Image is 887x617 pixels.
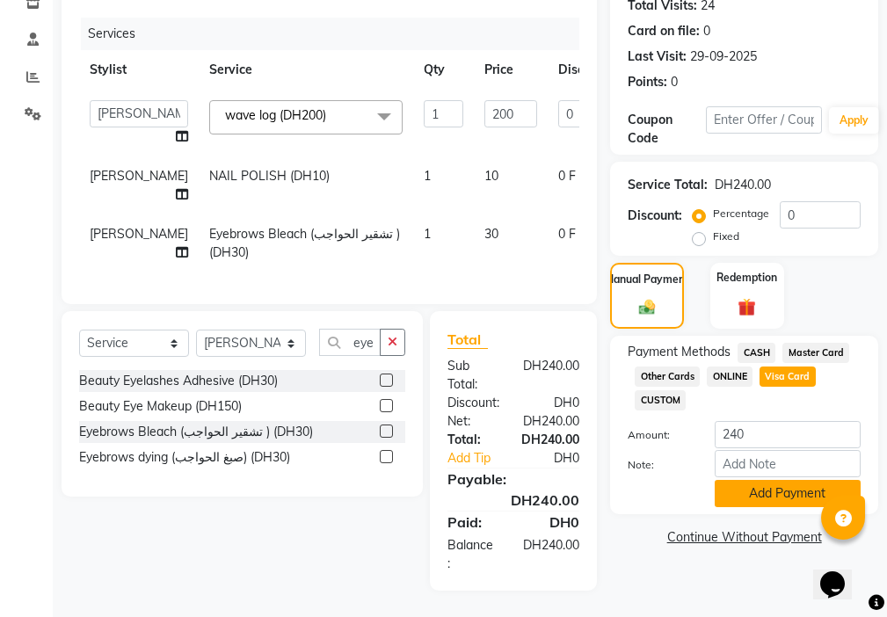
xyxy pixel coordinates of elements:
span: ONLINE [707,367,752,387]
span: 1 [424,226,431,242]
span: Visa Card [760,367,816,387]
div: DH0 [513,394,593,412]
a: x [326,107,334,123]
div: Total: [434,431,508,449]
a: Continue Without Payment [614,528,875,547]
span: 10 [484,168,498,184]
div: Discount: [434,394,513,412]
div: Eyebrows dying (صبغ الحواجب) (DH30) [79,448,290,467]
div: Eyebrows Bleach (تشقير الحواجب ) (DH30) [79,423,313,441]
th: Disc [548,50,709,90]
div: Card on file: [628,22,700,40]
div: 0 [671,73,678,91]
span: CASH [738,343,775,363]
div: Service Total: [628,176,708,194]
div: DH240.00 [508,431,593,449]
th: Service [199,50,413,90]
label: Redemption [716,270,777,286]
span: [PERSON_NAME] [90,168,188,184]
span: Eyebrows Bleach (تشقير الحواجب ) (DH30) [209,226,400,260]
div: DH0 [513,512,593,533]
label: Amount: [614,427,701,443]
input: Amount [715,421,861,448]
input: Search or Scan [319,329,381,356]
label: Manual Payment [605,272,689,287]
iframe: chat widget [813,547,869,599]
span: 0 F [558,225,576,243]
th: Qty [413,50,474,90]
div: DH240.00 [510,412,593,431]
div: 0 [703,22,710,40]
span: NAIL POLISH (DH10) [209,168,330,184]
span: 1 [424,168,431,184]
div: Services [81,18,593,50]
span: Master Card [782,343,849,363]
div: Sub Total: [434,357,510,394]
div: Points: [628,73,667,91]
div: Beauty Eye Makeup (DH150) [79,397,242,416]
span: Total [447,330,488,349]
div: Balance : [434,536,510,573]
div: Discount: [628,207,682,225]
a: Add Tip [434,449,527,468]
div: 29-09-2025 [690,47,757,66]
div: DH0 [527,449,593,468]
span: CUSTOM [635,390,686,410]
th: Stylist [79,50,199,90]
button: Apply [829,107,879,134]
div: DH240.00 [434,490,593,511]
input: Add Note [715,450,861,477]
span: [PERSON_NAME] [90,226,188,242]
span: 30 [484,226,498,242]
label: Fixed [713,229,739,244]
input: Enter Offer / Coupon Code [706,106,822,134]
label: Note: [614,457,701,473]
span: wave log (DH200) [225,107,326,123]
div: DH240.00 [510,536,593,573]
span: Other Cards [635,367,700,387]
div: Beauty Eyelashes Adhesive (DH30) [79,372,278,390]
div: Coupon Code [628,111,705,148]
div: Payable: [434,468,593,490]
div: DH240.00 [715,176,771,194]
div: Last Visit: [628,47,687,66]
span: 0 F [558,167,576,185]
div: Paid: [434,512,513,533]
img: _cash.svg [634,298,660,316]
label: Percentage [713,206,769,221]
button: Add Payment [715,480,861,507]
th: Price [474,50,548,90]
img: _gift.svg [732,296,761,318]
span: Payment Methods [628,343,731,361]
div: DH240.00 [510,357,593,394]
div: Net: [434,412,510,431]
